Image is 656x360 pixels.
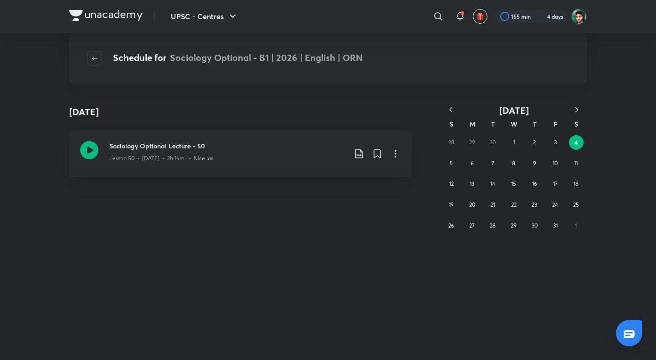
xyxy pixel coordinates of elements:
button: October 26, 2025 [444,218,459,233]
abbr: October 13, 2025 [470,180,474,187]
button: October 12, 2025 [444,177,459,191]
button: October 17, 2025 [548,177,563,191]
button: October 22, 2025 [507,198,521,212]
abbr: October 23, 2025 [532,201,537,208]
abbr: Thursday [533,120,537,128]
button: October 28, 2025 [486,218,500,233]
a: Sociology Optional Lecture - 50Lesson 50 • [DATE] • 2h 16m • Nice Ias [69,130,412,177]
button: avatar [473,9,487,24]
p: Lesson 50 • [DATE] • 2h 16m • Nice Ias [109,154,213,162]
abbr: October 30, 2025 [532,222,538,229]
abbr: October 26, 2025 [448,222,454,229]
button: October 8, 2025 [507,156,521,171]
button: October 21, 2025 [486,198,500,212]
abbr: October 8, 2025 [512,160,515,167]
abbr: October 9, 2025 [533,160,536,167]
button: October 2, 2025 [527,135,542,150]
abbr: October 21, 2025 [491,201,495,208]
h3: Sociology Optional Lecture - 50 [109,141,346,151]
abbr: October 5, 2025 [450,160,453,167]
abbr: October 6, 2025 [471,160,474,167]
h4: Schedule for [113,51,363,66]
abbr: Wednesday [511,120,517,128]
h4: [DATE] [69,105,99,119]
a: Company Logo [69,10,143,23]
abbr: October 12, 2025 [449,180,454,187]
button: October 16, 2025 [527,177,542,191]
abbr: October 3, 2025 [554,139,557,146]
img: Company Logo [69,10,143,21]
abbr: October 1, 2025 [513,139,515,146]
button: October 5, 2025 [444,156,459,171]
button: October 3, 2025 [548,135,563,150]
button: UPSC - Centres [165,7,244,25]
button: October 30, 2025 [527,218,542,233]
abbr: October 17, 2025 [553,180,558,187]
abbr: October 2, 2025 [533,139,536,146]
button: October 10, 2025 [548,156,563,171]
abbr: October 31, 2025 [553,222,558,229]
abbr: Monday [470,120,475,128]
img: Avinash Gupta [571,9,587,24]
button: October 27, 2025 [465,218,479,233]
abbr: Saturday [574,120,578,128]
button: October 18, 2025 [569,177,583,191]
span: [DATE] [499,104,529,117]
abbr: October 16, 2025 [532,180,537,187]
button: October 9, 2025 [527,156,542,171]
abbr: October 15, 2025 [511,180,516,187]
button: October 25, 2025 [569,198,583,212]
button: October 23, 2025 [527,198,542,212]
button: October 19, 2025 [444,198,459,212]
abbr: October 25, 2025 [573,201,579,208]
abbr: Sunday [450,120,453,128]
button: October 7, 2025 [486,156,500,171]
button: October 6, 2025 [465,156,479,171]
span: Sociology Optional - B1 | 2026 | English | ORN [170,51,363,64]
abbr: October 20, 2025 [469,201,475,208]
button: October 1, 2025 [507,135,521,150]
img: streak [536,12,545,21]
button: October 31, 2025 [548,218,563,233]
button: October 24, 2025 [548,198,563,212]
abbr: October 19, 2025 [449,201,454,208]
img: avatar [476,12,484,20]
button: October 11, 2025 [569,156,583,171]
button: October 29, 2025 [507,218,521,233]
abbr: October 4, 2025 [574,139,578,146]
abbr: October 14, 2025 [490,180,495,187]
abbr: October 24, 2025 [552,201,558,208]
button: October 14, 2025 [486,177,500,191]
button: October 15, 2025 [507,177,521,191]
abbr: October 7, 2025 [492,160,494,167]
button: October 20, 2025 [465,198,479,212]
button: [DATE] [461,105,567,116]
abbr: October 11, 2025 [574,160,578,167]
abbr: October 29, 2025 [511,222,517,229]
button: October 4, 2025 [569,135,584,150]
abbr: October 18, 2025 [574,180,579,187]
abbr: October 28, 2025 [490,222,496,229]
abbr: October 22, 2025 [511,201,517,208]
abbr: Tuesday [491,120,495,128]
button: October 13, 2025 [465,177,479,191]
abbr: October 10, 2025 [553,160,558,167]
abbr: Friday [553,120,557,128]
abbr: October 27, 2025 [469,222,475,229]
